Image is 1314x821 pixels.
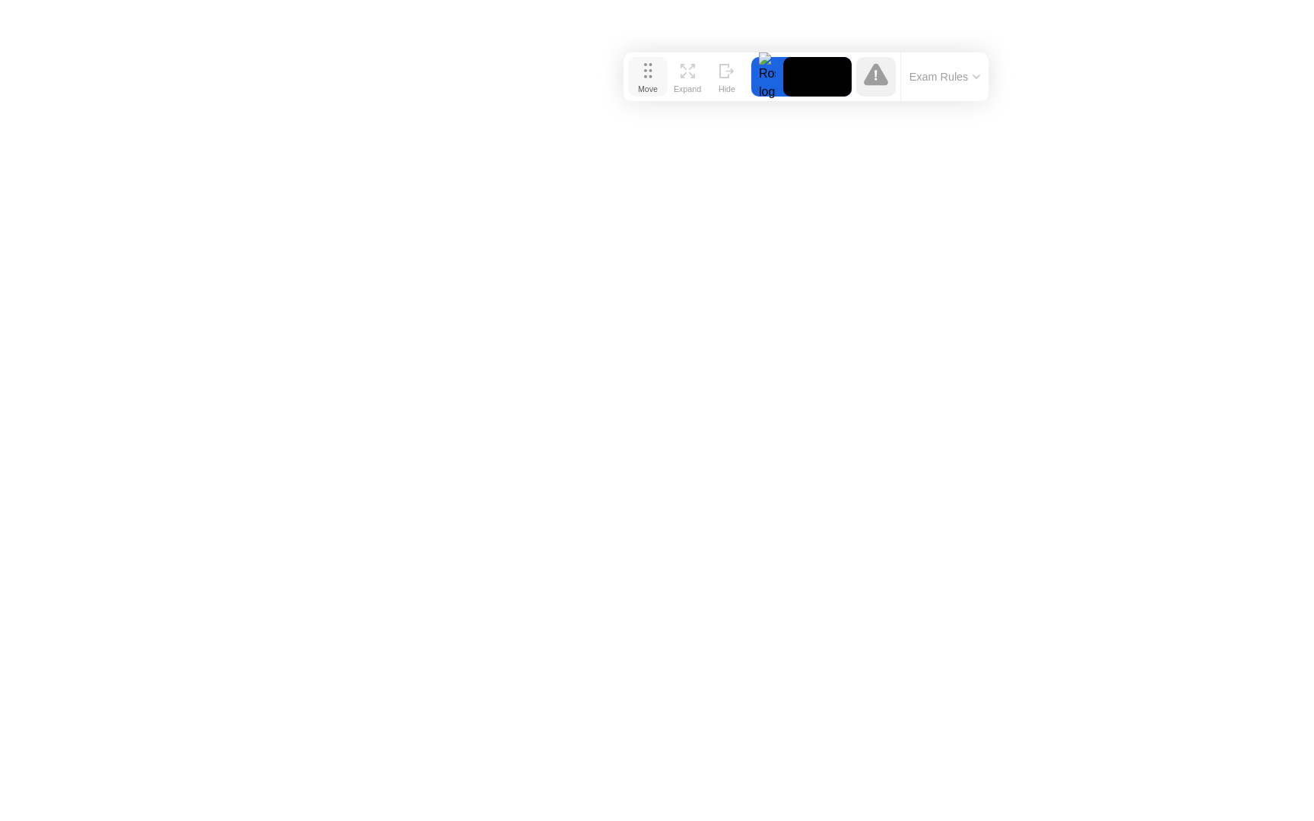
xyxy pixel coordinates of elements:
button: Expand [668,57,707,97]
div: Expand [674,84,701,94]
div: Move [638,84,658,94]
div: Hide [719,84,735,94]
button: Move [628,57,668,97]
button: Hide [707,57,747,97]
button: Exam Rules [905,70,985,84]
